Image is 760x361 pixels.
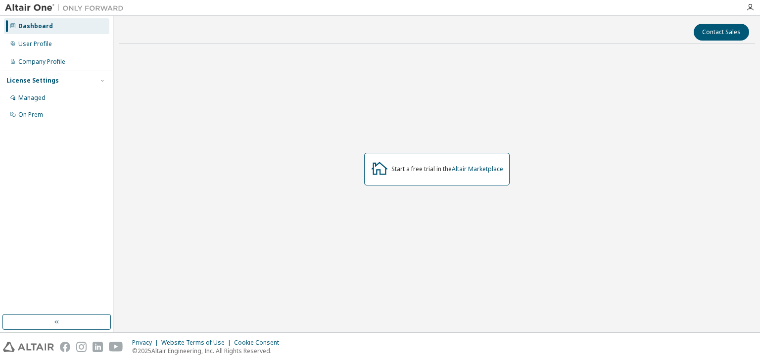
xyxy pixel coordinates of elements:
[132,347,285,355] p: © 2025 Altair Engineering, Inc. All Rights Reserved.
[132,339,161,347] div: Privacy
[5,3,129,13] img: Altair One
[3,342,54,352] img: altair_logo.svg
[6,77,59,85] div: License Settings
[76,342,87,352] img: instagram.svg
[234,339,285,347] div: Cookie Consent
[391,165,503,173] div: Start a free trial in the
[452,165,503,173] a: Altair Marketplace
[18,40,52,48] div: User Profile
[109,342,123,352] img: youtube.svg
[18,22,53,30] div: Dashboard
[161,339,234,347] div: Website Terms of Use
[18,94,46,102] div: Managed
[18,111,43,119] div: On Prem
[60,342,70,352] img: facebook.svg
[93,342,103,352] img: linkedin.svg
[694,24,749,41] button: Contact Sales
[18,58,65,66] div: Company Profile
